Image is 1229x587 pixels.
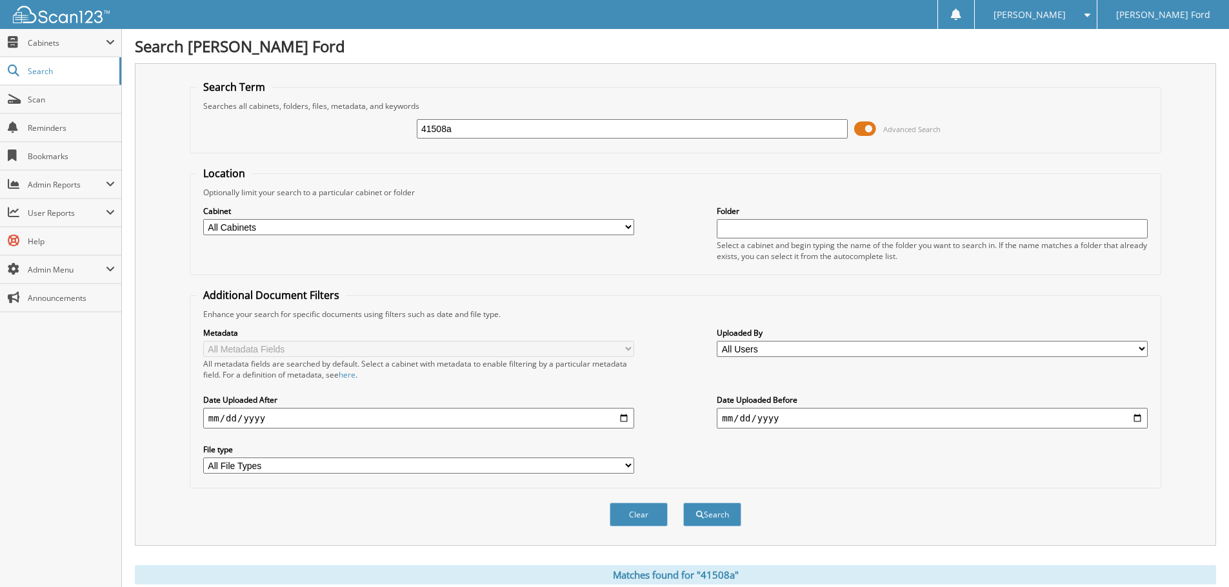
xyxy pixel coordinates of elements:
[203,394,634,405] label: Date Uploaded After
[28,66,113,77] span: Search
[28,207,106,218] span: User Reports
[28,151,115,162] span: Bookmarks
[197,80,272,94] legend: Search Term
[135,35,1216,57] h1: Search [PERSON_NAME] Ford
[197,187,1154,198] div: Optionally limit your search to a particular cabinet or folder
[135,565,1216,584] div: Matches found for "41508a"
[28,236,115,247] span: Help
[203,358,634,380] div: All metadata fields are searched by default. Select a cabinet with metadata to enable filtering b...
[28,293,115,303] span: Announcements
[28,122,115,133] span: Reminders
[1116,11,1210,19] span: [PERSON_NAME] Ford
[717,408,1148,428] input: end
[717,394,1148,405] label: Date Uploaded Before
[28,94,115,105] span: Scan
[28,264,106,275] span: Admin Menu
[717,240,1148,262] div: Select a cabinet and begin typing the name of the folder you want to search in. If the name match...
[339,369,355,380] a: here
[683,503,741,526] button: Search
[203,206,634,217] label: Cabinet
[197,309,1154,320] div: Enhance your search for specific documents using filters such as date and file type.
[994,11,1066,19] span: [PERSON_NAME]
[28,179,106,190] span: Admin Reports
[610,503,668,526] button: Clear
[197,101,1154,111] div: Searches all cabinets, folders, files, metadata, and keywords
[28,37,106,48] span: Cabinets
[883,124,941,134] span: Advanced Search
[13,6,110,23] img: scan123-logo-white.svg
[717,327,1148,338] label: Uploaded By
[203,327,634,338] label: Metadata
[203,444,634,455] label: File type
[203,408,634,428] input: start
[717,206,1148,217] label: Folder
[197,166,252,180] legend: Location
[197,288,346,302] legend: Additional Document Filters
